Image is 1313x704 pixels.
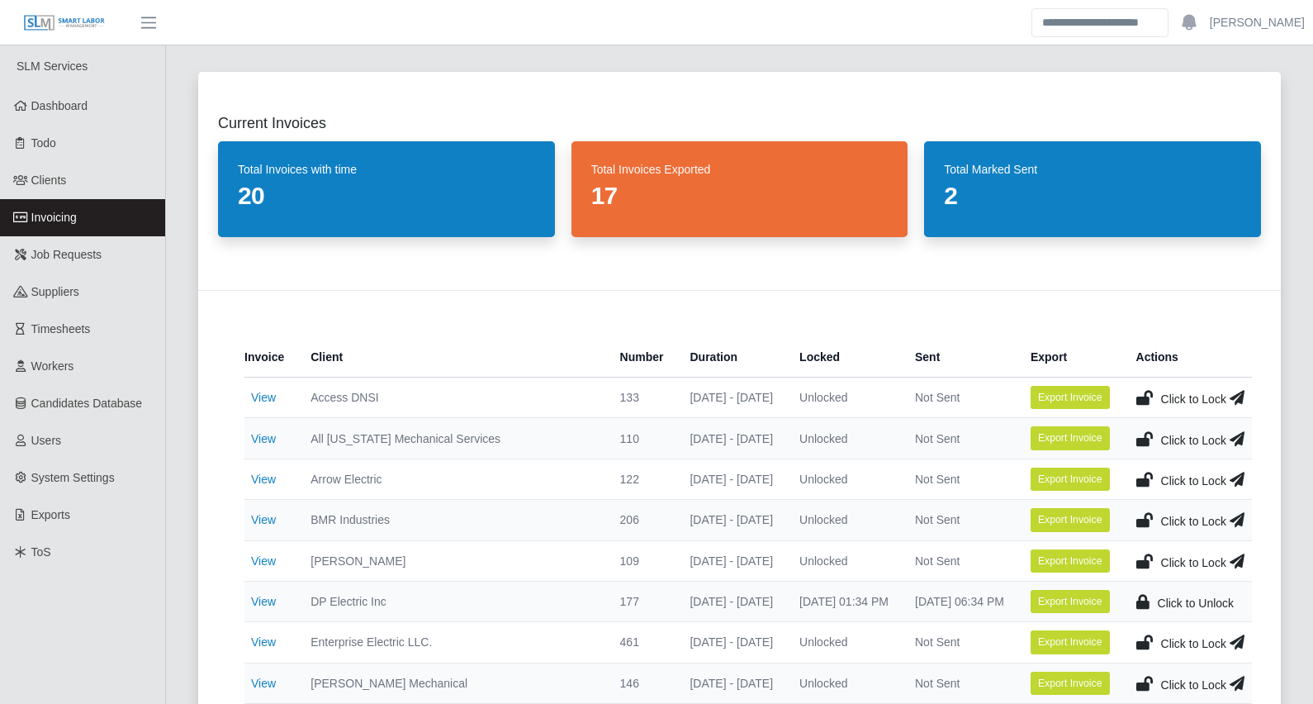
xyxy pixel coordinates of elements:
span: Users [31,434,62,447]
td: [DATE] 01:34 PM [786,581,902,621]
th: Actions [1123,337,1252,378]
td: [DATE] - [DATE] [676,581,786,621]
td: 177 [607,581,677,621]
span: Click to Unlock [1158,597,1235,610]
td: Unlocked [786,459,902,499]
td: Not Sent [902,540,1017,581]
td: Unlocked [786,418,902,459]
span: Click to Lock [1161,637,1226,650]
span: System Settings [31,471,115,484]
td: [DATE] 06:34 PM [902,581,1017,621]
button: Export Invoice [1031,630,1110,654]
td: [DATE] - [DATE] [676,622,786,663]
td: Unlocked [786,540,902,581]
a: View [251,677,276,690]
th: Locked [786,337,902,378]
td: Arrow Electric [297,459,606,499]
td: 110 [607,418,677,459]
span: Click to Lock [1161,392,1226,406]
span: Workers [31,359,74,373]
a: View [251,513,276,526]
th: Invoice [244,337,297,378]
span: Clients [31,174,67,187]
td: BMR Industries [297,500,606,540]
button: Export Invoice [1031,468,1110,491]
td: [DATE] - [DATE] [676,540,786,581]
button: Export Invoice [1031,549,1110,573]
td: Not Sent [902,418,1017,459]
span: Click to Lock [1161,678,1226,692]
th: Sent [902,337,1017,378]
td: [DATE] - [DATE] [676,378,786,418]
td: Not Sent [902,663,1017,703]
input: Search [1031,8,1168,37]
img: SLM Logo [23,14,106,32]
span: Click to Lock [1161,556,1226,569]
td: Enterprise Electric LLC. [297,622,606,663]
span: Suppliers [31,285,79,298]
button: Export Invoice [1031,590,1110,613]
th: Number [607,337,677,378]
th: Client [297,337,606,378]
td: 109 [607,540,677,581]
span: Exports [31,508,70,521]
td: Not Sent [902,459,1017,499]
td: Not Sent [902,500,1017,540]
a: View [251,635,276,649]
td: Not Sent [902,622,1017,663]
td: Access DNSI [297,378,606,418]
td: [DATE] - [DATE] [676,418,786,459]
h2: Current Invoices [218,112,1261,135]
td: 122 [607,459,677,499]
dd: 2 [944,181,1241,211]
td: Unlocked [786,378,902,418]
td: [DATE] - [DATE] [676,500,786,540]
th: Export [1017,337,1123,378]
span: Dashboard [31,99,88,112]
td: DP Electric Inc [297,581,606,621]
td: 133 [607,378,677,418]
button: Export Invoice [1031,426,1110,450]
button: Export Invoice [1031,508,1110,531]
span: Click to Lock [1161,474,1226,488]
span: Timesheets [31,322,91,335]
td: [PERSON_NAME] Mechanical [297,663,606,703]
span: Click to Lock [1161,434,1226,447]
td: 146 [607,663,677,703]
a: View [251,554,276,568]
a: View [251,473,276,486]
span: SLM Services [17,59,88,73]
td: All [US_STATE] Mechanical Services [297,418,606,459]
td: [DATE] - [DATE] [676,663,786,703]
td: 206 [607,500,677,540]
td: Unlocked [786,622,902,663]
dt: Total Marked Sent [944,161,1241,178]
dt: Total Invoices Exported [591,161,889,178]
td: [PERSON_NAME] [297,540,606,581]
span: Todo [31,136,56,150]
td: Unlocked [786,663,902,703]
a: View [251,595,276,608]
span: Job Requests [31,248,102,261]
span: ToS [31,545,51,559]
button: Export Invoice [1031,672,1110,695]
a: [PERSON_NAME] [1210,14,1305,31]
dd: 20 [238,181,535,211]
dd: 17 [591,181,889,211]
span: Candidates Database [31,397,143,410]
td: Unlocked [786,500,902,540]
td: [DATE] - [DATE] [676,459,786,499]
td: Not Sent [902,378,1017,418]
a: View [251,391,276,404]
th: Duration [676,337,786,378]
a: View [251,432,276,445]
dt: Total Invoices with time [238,161,535,178]
td: 461 [607,622,677,663]
button: Export Invoice [1031,386,1110,409]
span: Click to Lock [1161,515,1226,528]
span: Invoicing [31,211,77,224]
